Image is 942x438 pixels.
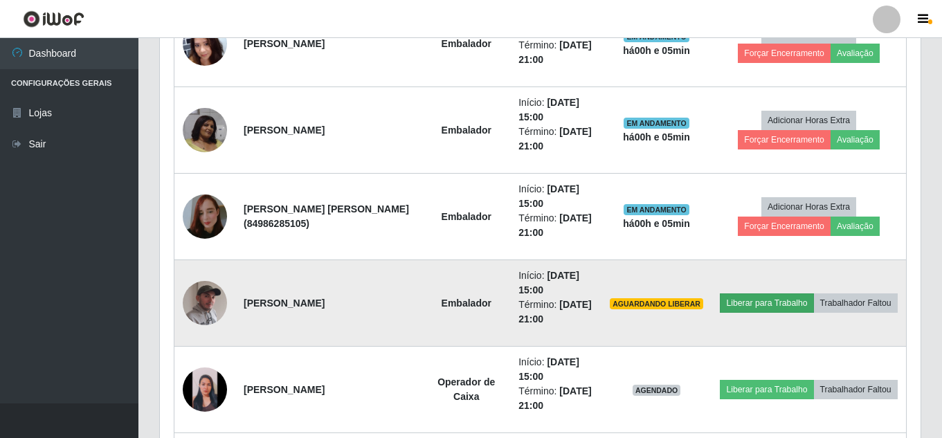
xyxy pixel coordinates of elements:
strong: [PERSON_NAME] [PERSON_NAME] (84986285105) [244,203,409,229]
span: EM ANDAMENTO [624,204,689,215]
img: 1755965630381.jpeg [183,108,227,152]
strong: Embalador [442,125,491,136]
img: 1754222281975.jpeg [183,275,227,331]
li: Término: [518,384,593,413]
time: [DATE] 15:00 [518,183,579,209]
strong: Operador de Caixa [437,376,495,402]
strong: [PERSON_NAME] [244,38,325,49]
button: Adicionar Horas Extra [761,197,856,217]
button: Liberar para Trabalho [720,380,813,399]
li: Início: [518,95,593,125]
time: [DATE] 15:00 [518,356,579,382]
span: AGUARDANDO LIBERAR [610,298,703,309]
button: Forçar Encerramento [738,217,831,236]
strong: [PERSON_NAME] [244,298,325,309]
strong: [PERSON_NAME] [244,384,325,395]
strong: [PERSON_NAME] [244,125,325,136]
button: Trabalhador Faltou [814,380,898,399]
strong: Embalador [442,38,491,49]
time: [DATE] 15:00 [518,97,579,122]
li: Término: [518,211,593,240]
button: Forçar Encerramento [738,130,831,149]
button: Trabalhador Faltou [814,293,898,313]
img: 1691592302153.jpeg [183,367,227,412]
li: Início: [518,355,593,384]
strong: Embalador [442,211,491,222]
strong: há 00 h e 05 min [623,218,690,229]
span: EM ANDAMENTO [624,118,689,129]
li: Início: [518,268,593,298]
button: Avaliação [831,130,880,149]
strong: Embalador [442,298,491,309]
span: AGENDADO [633,385,681,396]
li: Início: [518,182,593,211]
strong: há 00 h e 05 min [623,45,690,56]
button: Avaliação [831,217,880,236]
button: Avaliação [831,44,880,63]
li: Término: [518,298,593,327]
button: Forçar Encerramento [738,44,831,63]
li: Término: [518,38,593,67]
button: Adicionar Horas Extra [761,111,856,130]
time: [DATE] 15:00 [518,270,579,295]
img: 1756570639562.jpeg [183,177,227,256]
strong: há 00 h e 05 min [623,131,690,143]
li: Término: [518,125,593,154]
img: CoreUI Logo [23,10,84,28]
button: Liberar para Trabalho [720,293,813,313]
